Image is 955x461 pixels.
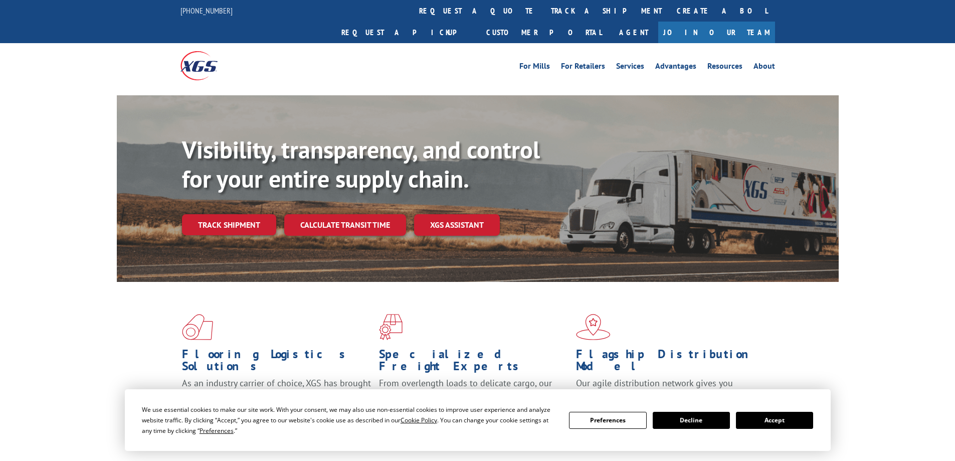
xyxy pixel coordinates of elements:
[182,214,276,235] a: Track shipment
[414,214,500,236] a: XGS ASSISTANT
[519,62,550,73] a: For Mills
[125,389,831,451] div: Cookie Consent Prompt
[284,214,406,236] a: Calculate transit time
[576,377,760,401] span: Our agile distribution network gives you nationwide inventory management on demand.
[753,62,775,73] a: About
[142,404,557,436] div: We use essential cookies to make our site work. With your consent, we may also use non-essential ...
[576,348,766,377] h1: Flagship Distribution Model
[561,62,605,73] a: For Retailers
[576,314,611,340] img: xgs-icon-flagship-distribution-model-red
[609,22,658,43] a: Agent
[379,377,568,422] p: From overlength loads to delicate cargo, our experienced staff knows the best way to move your fr...
[182,348,371,377] h1: Flooring Logistics Solutions
[736,412,813,429] button: Accept
[707,62,742,73] a: Resources
[200,426,234,435] span: Preferences
[180,6,233,16] a: [PHONE_NUMBER]
[182,134,540,194] b: Visibility, transparency, and control for your entire supply chain.
[479,22,609,43] a: Customer Portal
[379,348,568,377] h1: Specialized Freight Experts
[616,62,644,73] a: Services
[658,22,775,43] a: Join Our Team
[655,62,696,73] a: Advantages
[334,22,479,43] a: Request a pickup
[182,377,371,413] span: As an industry carrier of choice, XGS has brought innovation and dedication to flooring logistics...
[569,412,646,429] button: Preferences
[653,412,730,429] button: Decline
[182,314,213,340] img: xgs-icon-total-supply-chain-intelligence-red
[379,314,403,340] img: xgs-icon-focused-on-flooring-red
[401,416,437,424] span: Cookie Policy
